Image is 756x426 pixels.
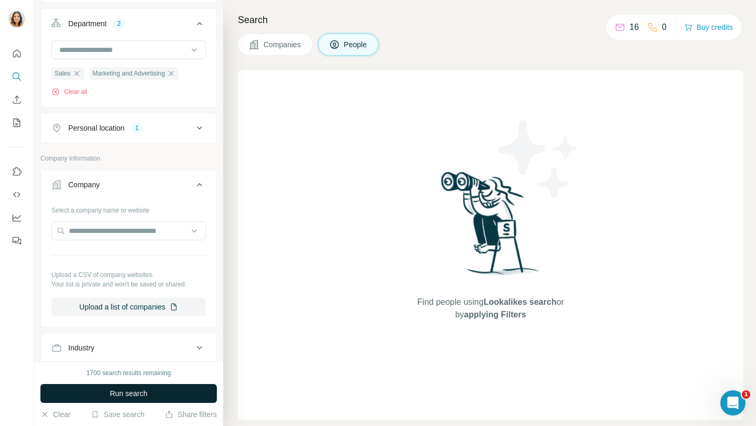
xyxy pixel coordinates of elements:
div: Industry [68,343,94,353]
span: 1 [742,390,750,399]
h4: Search [238,13,743,27]
span: Lookalikes search [484,297,556,306]
button: Upload a list of companies [51,297,206,316]
button: Company [41,172,216,201]
button: Enrich CSV [8,90,25,109]
button: Buy credits [684,20,733,35]
button: Save search [91,409,144,420]
div: Select a company name or website [51,201,206,215]
span: Marketing and Advertising [92,69,165,78]
p: 0 [662,21,667,34]
p: Company information [40,154,217,163]
img: Surfe Illustration - Stars [491,112,585,207]
button: Industry [41,335,216,360]
button: Run search [40,384,217,403]
div: Personal location [68,123,124,133]
button: My lists [8,113,25,132]
img: Avatar [8,10,25,27]
button: Quick start [8,44,25,63]
div: 1 [131,123,143,133]
button: Dashboard [8,208,25,227]
button: Department2 [41,11,216,40]
button: Use Surfe on LinkedIn [8,162,25,181]
button: Search [8,67,25,86]
button: Personal location1 [41,115,216,141]
button: Clear [40,409,70,420]
span: applying Filters [464,310,526,319]
iframe: Intercom live chat [720,390,745,416]
span: Run search [110,388,148,399]
p: 16 [629,21,639,34]
div: Company [68,179,100,190]
button: Share filters [165,409,217,420]
p: Your list is private and won't be saved or shared. [51,280,206,289]
span: Find people using or by [406,296,574,321]
span: Sales [55,69,70,78]
img: Surfe Illustration - Woman searching with binoculars [436,169,545,286]
button: Clear all [51,87,87,97]
div: 2 [113,19,125,28]
div: Department [68,18,107,29]
div: 1700 search results remaining [87,368,171,378]
span: Companies [264,39,302,50]
button: Feedback [8,231,25,250]
span: People [344,39,368,50]
p: Upload a CSV of company websites. [51,270,206,280]
button: Use Surfe API [8,185,25,204]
